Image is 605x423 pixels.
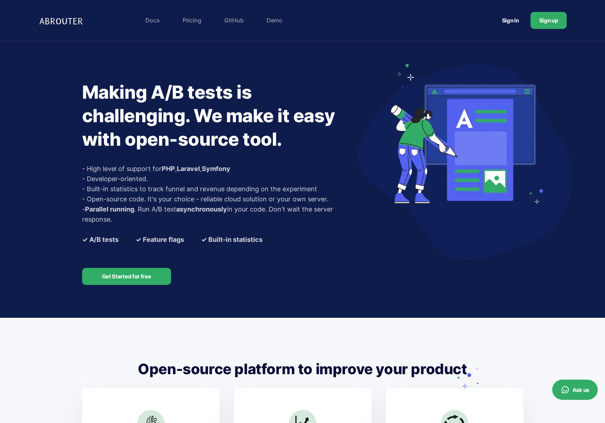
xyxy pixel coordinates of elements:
[221,13,247,27] a: GitHub
[177,165,200,172] a: Laravel
[85,205,134,213] b: Parallel running
[176,205,227,213] b: asynchronously
[263,13,286,27] a: Demo
[82,81,353,151] h1: Making A/B tests is challenging. We make it easy with open-source tool.
[82,164,353,174] p: - High level of support for , ,
[82,235,119,245] b: ✓ A/B tests
[82,268,171,285] a: Get Started for free
[82,360,523,379] h2: Open-source platform to improve your product
[202,165,230,172] a: Symfony
[82,194,353,204] p: - Open-source code. It's your choice - reliable cloud solution or your own server.
[552,380,598,400] button: Ask us
[201,235,263,245] b: ✓ Built-in statistics
[179,13,205,27] a: Pricing
[493,14,528,27] a: Sign in
[142,13,163,27] a: Docs
[162,165,175,172] a: PHP
[39,13,86,28] img: Logo
[82,184,353,194] p: - Built-in statistics to track funnel and revenue depending on the experiment
[82,174,353,184] p: - Developer-oriented.
[82,204,353,225] p: - . Run A/B test in your code. Don't wait the server response.
[136,235,184,245] b: ✓ Feature flags
[531,12,567,29] a: Sign up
